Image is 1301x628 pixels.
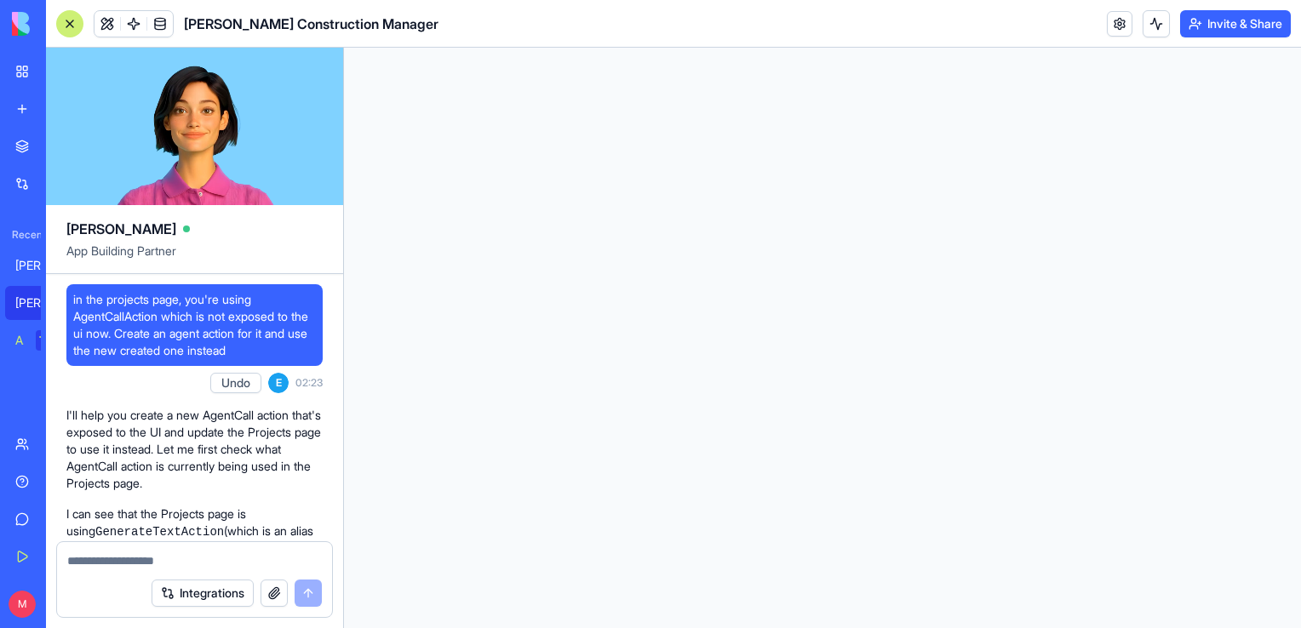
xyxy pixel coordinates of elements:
[12,12,117,36] img: logo
[66,219,176,239] span: [PERSON_NAME]
[5,248,73,283] a: [PERSON_NAME] Construction - Project Management
[295,376,323,390] span: 02:23
[1180,10,1291,37] button: Invite & Share
[5,228,41,242] span: Recent
[5,286,73,320] a: [PERSON_NAME] Construction Manager
[15,332,24,349] div: AI Logo Generator
[152,579,254,607] button: Integrations
[36,330,63,351] div: TRY
[66,407,323,492] p: I'll help you create a new AgentCall action that's exposed to the UI and update the Projects page...
[66,243,323,273] span: App Building Partner
[184,14,438,34] span: [PERSON_NAME] Construction Manager
[15,257,63,274] div: [PERSON_NAME] Construction - Project Management
[73,291,316,359] span: in the projects page, you're using AgentCallAction which is not exposed to the ui now. Create an ...
[9,591,36,618] span: M
[15,294,63,311] div: [PERSON_NAME] Construction Manager
[210,373,261,393] button: Undo
[5,323,73,357] a: AI Logo GeneratorTRY
[268,373,289,393] span: E
[95,525,224,539] code: GenerateTextAction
